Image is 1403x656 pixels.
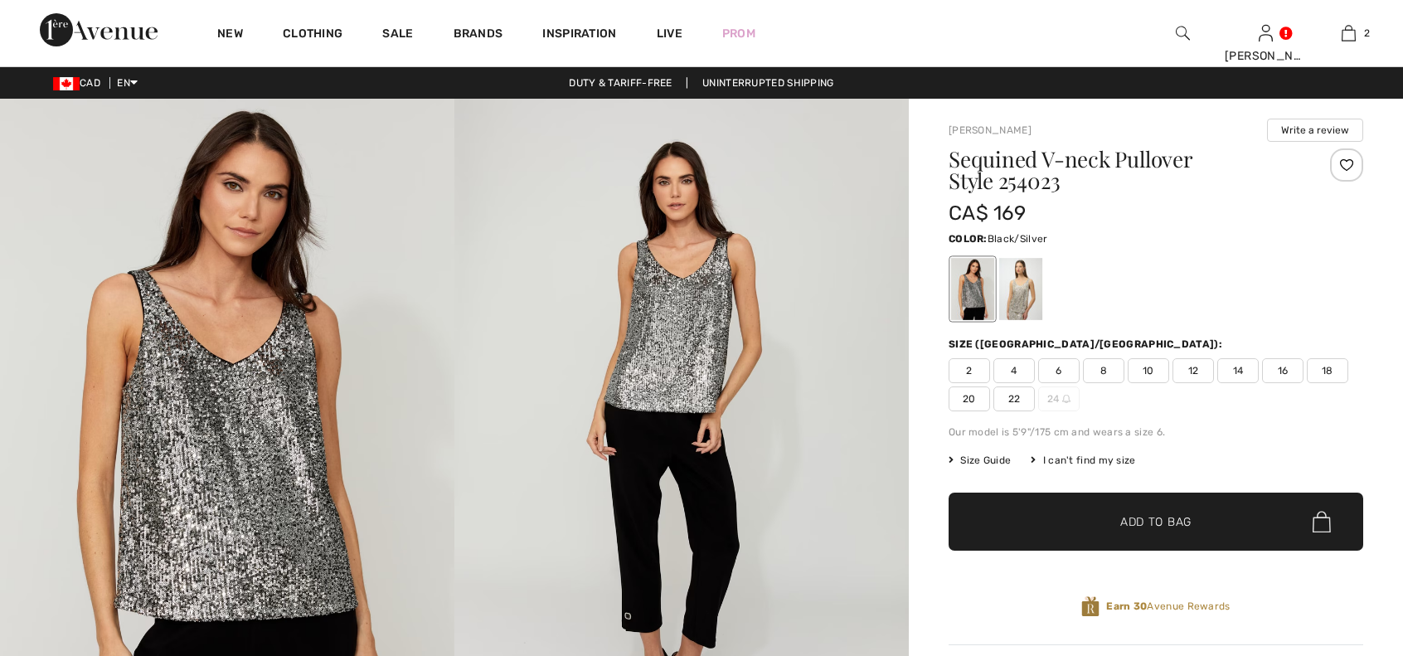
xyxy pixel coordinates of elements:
img: ring-m.svg [1062,395,1070,403]
a: 2 [1308,23,1389,43]
span: CAD [53,77,107,89]
span: 8 [1083,358,1124,383]
span: 22 [993,386,1035,411]
span: 16 [1262,358,1303,383]
span: CA$ 169 [949,202,1026,225]
div: I can't find my size [1031,453,1135,468]
div: Size ([GEOGRAPHIC_DATA]/[GEOGRAPHIC_DATA]): [949,337,1226,352]
a: Live [657,25,682,42]
img: 1ère Avenue [40,13,158,46]
button: Add to Bag [949,493,1363,551]
span: Color: [949,233,988,245]
div: SILVER/NUDE [999,258,1042,320]
span: Inspiration [542,27,616,44]
img: My Info [1259,23,1273,43]
a: Sign In [1259,25,1273,41]
img: Avenue Rewards [1081,595,1100,618]
span: 24 [1038,386,1080,411]
span: 2 [1364,26,1370,41]
span: Size Guide [949,453,1011,468]
img: Bag.svg [1313,511,1331,532]
span: 12 [1172,358,1214,383]
span: 18 [1307,358,1348,383]
span: Avenue Rewards [1106,599,1230,614]
img: Canadian Dollar [53,77,80,90]
img: search the website [1176,23,1190,43]
span: EN [117,77,138,89]
a: New [217,27,243,44]
button: Write a review [1267,119,1363,142]
span: 14 [1217,358,1259,383]
a: Sale [382,27,413,44]
div: [PERSON_NAME] [1225,47,1306,65]
h1: Sequined V-neck Pullover Style 254023 [949,148,1294,192]
a: [PERSON_NAME] [949,124,1032,136]
span: 10 [1128,358,1169,383]
span: Add to Bag [1120,513,1192,531]
img: My Bag [1342,23,1356,43]
span: 4 [993,358,1035,383]
a: Prom [722,25,755,42]
span: Black/Silver [988,233,1048,245]
div: Our model is 5'9"/175 cm and wears a size 6. [949,425,1363,440]
div: Black/Silver [951,258,994,320]
span: 6 [1038,358,1080,383]
span: 20 [949,386,990,411]
span: 2 [949,358,990,383]
strong: Earn 30 [1106,600,1147,612]
a: Brands [454,27,503,44]
a: Clothing [283,27,342,44]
